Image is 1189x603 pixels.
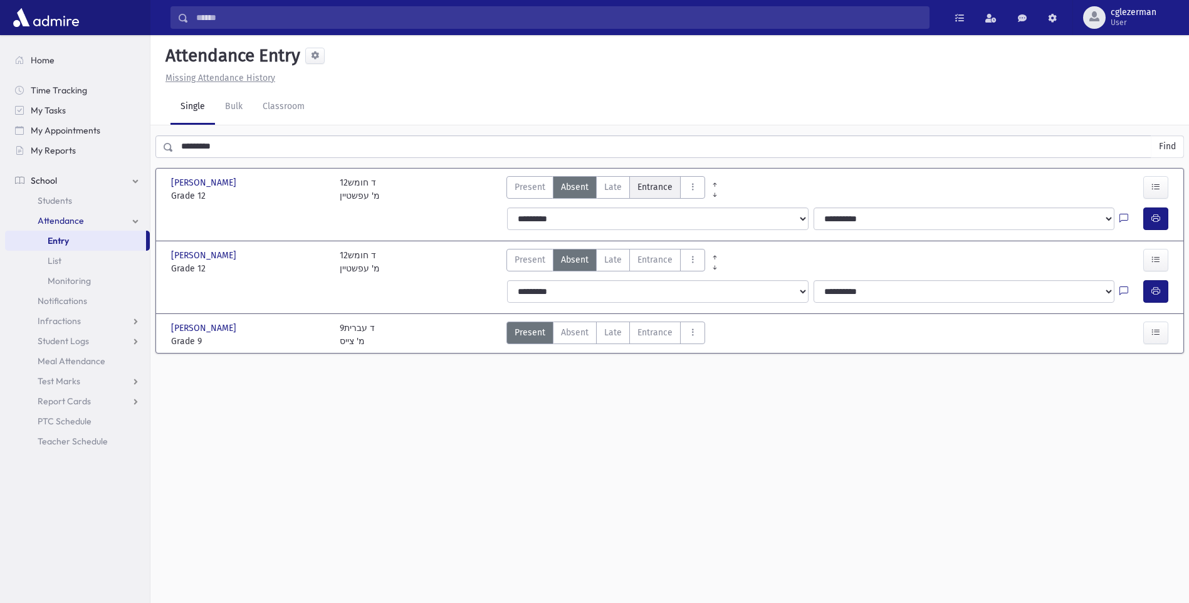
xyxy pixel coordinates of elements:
a: Report Cards [5,391,150,411]
div: AttTypes [506,249,705,275]
span: Absent [561,253,589,266]
a: Notifications [5,291,150,311]
button: Find [1151,136,1183,157]
span: Student Logs [38,335,89,347]
span: Late [604,253,622,266]
a: Missing Attendance History [160,73,275,83]
span: Test Marks [38,375,80,387]
span: Time Tracking [31,85,87,96]
a: Monitoring [5,271,150,291]
span: User [1111,18,1156,28]
span: List [48,255,61,266]
a: Students [5,191,150,211]
a: Student Logs [5,331,150,351]
span: Late [604,326,622,339]
div: 12ד חומש מ' עפשטיין [340,176,380,202]
span: Entrance [637,253,673,266]
span: Home [31,55,55,66]
a: Attendance [5,211,150,231]
span: [PERSON_NAME] [171,249,239,262]
span: Grade 12 [171,262,327,275]
span: Meal Attendance [38,355,105,367]
a: Teacher Schedule [5,431,150,451]
a: List [5,251,150,271]
u: Missing Attendance History [165,73,275,83]
div: AttTypes [506,176,705,202]
span: My Appointments [31,125,100,136]
span: Teacher Schedule [38,436,108,447]
span: Grade 9 [171,335,327,348]
span: Absent [561,181,589,194]
span: Report Cards [38,396,91,407]
span: Attendance [38,215,84,226]
a: Entry [5,231,146,251]
span: cglezerman [1111,8,1156,18]
a: Infractions [5,311,150,331]
span: Grade 12 [171,189,327,202]
input: Search [189,6,929,29]
span: Monitoring [48,275,91,286]
a: Single [170,90,215,125]
span: My Reports [31,145,76,156]
span: PTC Schedule [38,416,92,427]
a: Test Marks [5,371,150,391]
a: My Reports [5,140,150,160]
div: AttTypes [506,322,705,348]
a: PTC Schedule [5,411,150,431]
a: Home [5,50,150,70]
span: Entry [48,235,69,246]
a: Meal Attendance [5,351,150,371]
span: Late [604,181,622,194]
h5: Attendance Entry [160,45,300,66]
div: 9ד עברית מ' צייס [340,322,375,348]
a: My Tasks [5,100,150,120]
span: [PERSON_NAME] [171,176,239,189]
span: Entrance [637,326,673,339]
span: Present [515,326,545,339]
span: Absent [561,326,589,339]
a: Bulk [215,90,253,125]
img: AdmirePro [10,5,82,30]
span: Notifications [38,295,87,307]
span: Infractions [38,315,81,327]
span: [PERSON_NAME] [171,322,239,335]
a: Classroom [253,90,315,125]
a: Time Tracking [5,80,150,100]
span: Present [515,253,545,266]
a: My Appointments [5,120,150,140]
span: Present [515,181,545,194]
span: My Tasks [31,105,66,116]
span: Students [38,195,72,206]
div: 12ד חומש מ' עפשטיין [340,249,380,275]
span: School [31,175,57,186]
span: Entrance [637,181,673,194]
a: School [5,170,150,191]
